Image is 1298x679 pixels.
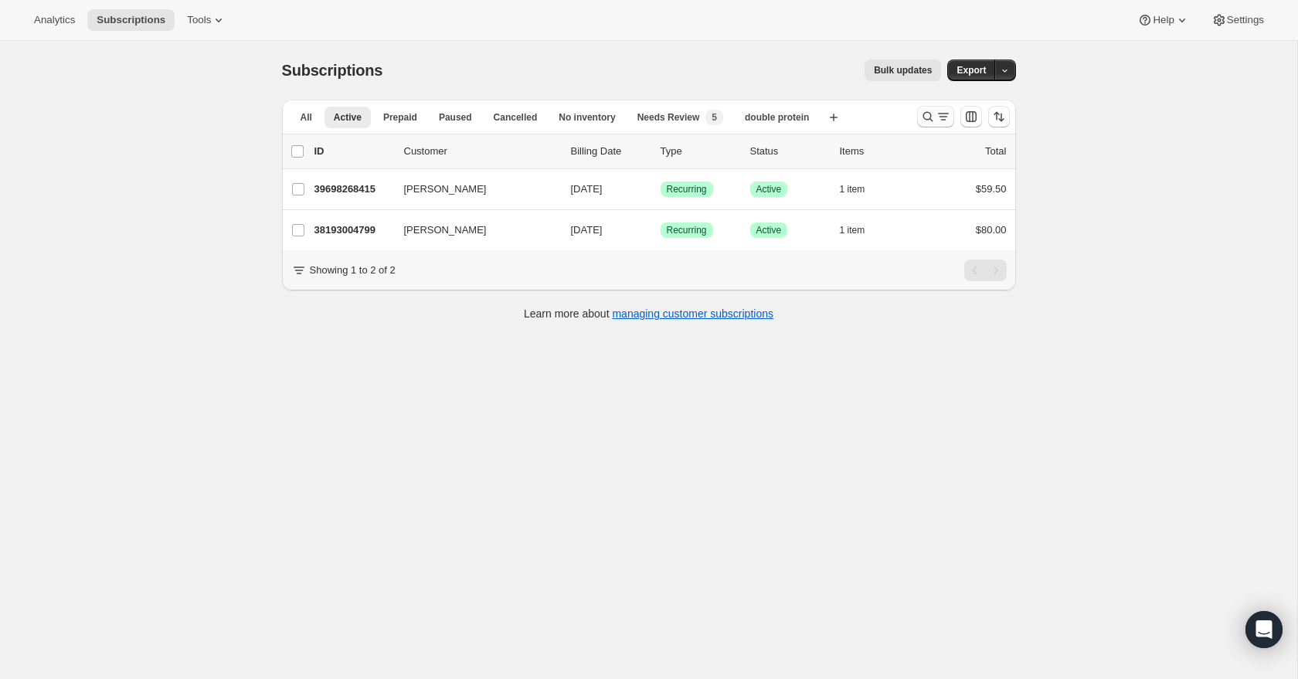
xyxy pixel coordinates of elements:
a: managing customer subscriptions [612,307,773,320]
span: 1 item [840,224,865,236]
span: 5 [712,111,717,124]
button: Subscriptions [87,9,175,31]
button: [PERSON_NAME] [395,218,549,243]
button: Export [947,59,995,81]
span: Help [1153,14,1174,26]
span: double protein [745,111,809,124]
button: 1 item [840,178,882,200]
span: Active [756,183,782,195]
div: Open Intercom Messenger [1245,611,1283,648]
p: ID [314,144,392,159]
button: [PERSON_NAME] [395,177,549,202]
span: [PERSON_NAME] [404,182,487,197]
button: Customize table column order and visibility [960,106,982,127]
p: 38193004799 [314,222,392,238]
span: Settings [1227,14,1264,26]
span: Recurring [667,183,707,195]
span: Tools [187,14,211,26]
span: Subscriptions [282,62,383,79]
span: All [301,111,312,124]
span: Cancelled [494,111,538,124]
span: No inventory [559,111,615,124]
span: [PERSON_NAME] [404,222,487,238]
span: [DATE] [571,224,603,236]
span: Recurring [667,224,707,236]
button: Search and filter results [917,106,954,127]
span: Export [957,64,986,76]
span: Analytics [34,14,75,26]
span: $59.50 [976,183,1007,195]
div: Type [661,144,738,159]
p: 39698268415 [314,182,392,197]
p: Learn more about [524,306,773,321]
button: Tools [178,9,236,31]
nav: Pagination [964,260,1007,281]
p: Customer [404,144,559,159]
span: Active [334,111,362,124]
span: Bulk updates [874,64,932,76]
p: Billing Date [571,144,648,159]
span: Active [756,224,782,236]
span: Paused [439,111,472,124]
span: 1 item [840,183,865,195]
span: Needs Review [637,111,700,124]
div: 38193004799[PERSON_NAME][DATE]SuccessRecurringSuccessActive1 item$80.00 [314,219,1007,241]
button: Settings [1202,9,1273,31]
div: IDCustomerBilling DateTypeStatusItemsTotal [314,144,1007,159]
button: Bulk updates [865,59,941,81]
span: Subscriptions [97,14,165,26]
span: $80.00 [976,224,1007,236]
p: Status [750,144,827,159]
button: 1 item [840,219,882,241]
button: Help [1128,9,1198,31]
p: Showing 1 to 2 of 2 [310,263,396,278]
p: Total [985,144,1006,159]
div: 39698268415[PERSON_NAME][DATE]SuccessRecurringSuccessActive1 item$59.50 [314,178,1007,200]
button: Sort the results [988,106,1010,127]
span: Prepaid [383,111,417,124]
span: [DATE] [571,183,603,195]
div: Items [840,144,917,159]
button: Analytics [25,9,84,31]
button: Create new view [821,107,846,128]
